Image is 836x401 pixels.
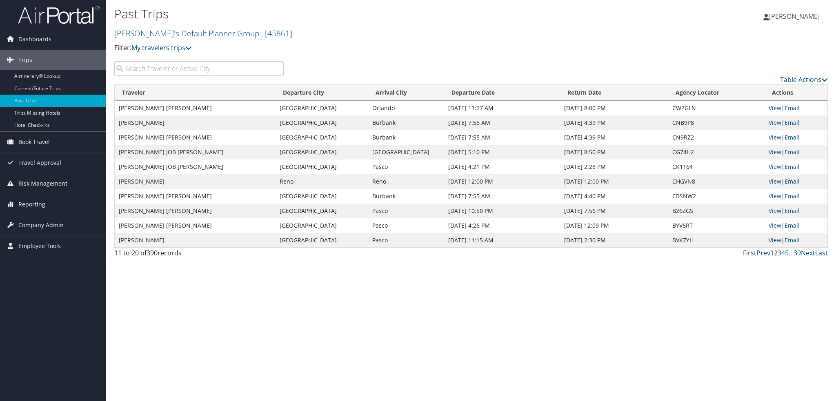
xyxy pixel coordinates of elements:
[18,5,100,24] img: airportal-logo.png
[769,177,781,185] a: View
[801,248,815,257] a: Next
[444,174,560,189] td: [DATE] 12:00 PM
[756,248,770,257] a: Prev
[560,174,668,189] td: [DATE] 12:00 PM
[769,236,781,244] a: View
[815,248,828,257] a: Last
[115,174,276,189] td: [PERSON_NAME]
[115,115,276,130] td: [PERSON_NAME]
[444,115,560,130] td: [DATE] 7:55 AM
[785,207,800,215] a: Email
[276,85,368,101] th: Departure City: activate to sort column ascending
[769,192,781,200] a: View
[769,148,781,156] a: View
[785,248,789,257] a: 5
[261,28,292,39] span: , [ 45861 ]
[785,163,800,171] a: Email
[368,233,444,248] td: Pasco
[276,160,368,174] td: [GEOGRAPHIC_DATA]
[765,85,827,101] th: Actions
[668,130,764,145] td: CN9RZ2
[560,145,668,160] td: [DATE] 8:50 PM
[131,43,192,52] a: My travelers trips
[276,233,368,248] td: [GEOGRAPHIC_DATA]
[785,222,800,229] a: Email
[770,248,774,257] a: 1
[668,101,764,115] td: CWZGLN
[789,248,794,257] span: …
[368,189,444,204] td: Burbank
[276,174,368,189] td: Reno
[18,173,67,194] span: Risk Management
[560,101,668,115] td: [DATE] 8:00 PM
[114,5,590,22] h1: Past Trips
[114,28,292,39] a: [PERSON_NAME]'s Default Planner Group
[668,233,764,248] td: BVK7YH
[368,174,444,189] td: Reno
[668,145,764,160] td: CG74H2
[785,236,800,244] a: Email
[18,132,50,152] span: Book Travel
[769,133,781,141] a: View
[560,85,668,101] th: Return Date: activate to sort column ascending
[115,85,276,101] th: Traveler: activate to sort column ascending
[780,75,828,84] a: Table Actions
[276,145,368,160] td: [GEOGRAPHIC_DATA]
[668,174,764,189] td: CHGVN8
[743,248,756,257] a: First
[114,61,284,76] input: Search Traveler or Arrival City
[18,215,64,235] span: Company Admin
[765,101,827,115] td: |
[276,189,368,204] td: [GEOGRAPHIC_DATA]
[444,85,560,101] th: Departure Date: activate to sort column ascending
[668,160,764,174] td: CK1164
[765,233,827,248] td: |
[368,218,444,233] td: Pasco
[560,233,668,248] td: [DATE] 2:30 PM
[560,204,668,218] td: [DATE] 7:56 PM
[769,222,781,229] a: View
[785,192,800,200] a: Email
[368,160,444,174] td: Pasco
[115,189,276,204] td: [PERSON_NAME] [PERSON_NAME]
[368,101,444,115] td: Orlando
[668,189,764,204] td: CBSNW2
[444,101,560,115] td: [DATE] 11:27 AM
[785,119,800,126] a: Email
[18,194,45,215] span: Reporting
[444,130,560,145] td: [DATE] 7:55 AM
[765,218,827,233] td: |
[785,133,800,141] a: Email
[115,160,276,174] td: [PERSON_NAME] JOB [PERSON_NAME]
[785,148,800,156] a: Email
[769,207,781,215] a: View
[560,218,668,233] td: [DATE] 12:09 PM
[115,130,276,145] td: [PERSON_NAME] [PERSON_NAME]
[765,204,827,218] td: |
[444,233,560,248] td: [DATE] 11:15 AM
[444,145,560,160] td: [DATE] 5:10 PM
[115,233,276,248] td: [PERSON_NAME]
[765,160,827,174] td: |
[794,248,801,257] a: 39
[368,85,444,101] th: Arrival City: activate to sort column ascending
[765,130,827,145] td: |
[276,130,368,145] td: [GEOGRAPHIC_DATA]
[769,104,781,112] a: View
[276,101,368,115] td: [GEOGRAPHIC_DATA]
[444,160,560,174] td: [DATE] 4:21 PM
[560,189,668,204] td: [DATE] 4:40 PM
[276,204,368,218] td: [GEOGRAPHIC_DATA]
[114,43,590,53] p: Filter:
[368,130,444,145] td: Burbank
[769,12,820,21] span: [PERSON_NAME]
[781,248,785,257] a: 4
[147,248,158,257] span: 390
[115,145,276,160] td: [PERSON_NAME] JOB [PERSON_NAME]
[18,153,61,173] span: Travel Approval
[668,85,764,101] th: Agency Locator: activate to sort column ascending
[560,160,668,174] td: [DATE] 2:28 PM
[18,236,61,256] span: Employee Tools
[785,177,800,185] a: Email
[368,115,444,130] td: Burbank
